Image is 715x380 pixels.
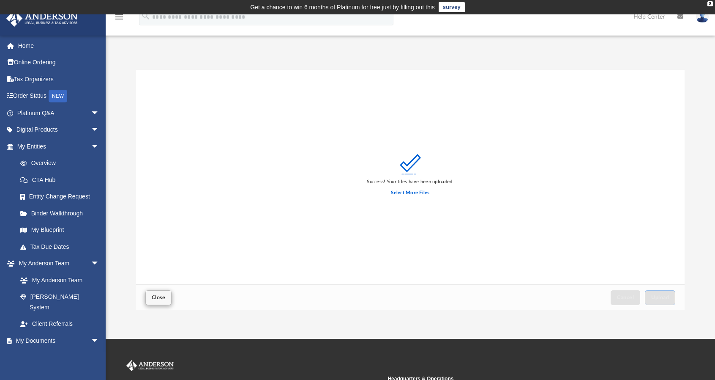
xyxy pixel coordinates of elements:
[645,290,675,305] button: Upload
[367,178,453,186] div: Success! Your files have been uploaded.
[6,71,112,88] a: Tax Organizers
[91,255,108,273] span: arrow_drop_down
[6,332,108,349] a: My Documentsarrow_drop_down
[6,255,108,272] a: My Anderson Teamarrow_drop_down
[6,138,112,155] a: My Entitiesarrow_drop_down
[707,1,713,6] div: close
[12,171,112,188] a: CTA Hub
[12,222,108,239] a: My Blueprint
[114,16,124,22] a: menu
[136,70,685,311] div: Upload
[136,70,685,285] div: grid
[91,332,108,350] span: arrow_drop_down
[4,10,80,27] img: Anderson Advisors Platinum Portal
[125,360,175,371] img: Anderson Advisors Platinum Portal
[6,54,112,71] a: Online Ordering
[91,138,108,155] span: arrow_drop_down
[12,289,108,316] a: [PERSON_NAME] System
[12,316,108,333] a: Client Referrals
[6,121,112,138] a: Digital Productsarrow_drop_down
[141,11,150,21] i: search
[250,2,435,12] div: Get a chance to win 6 months of Platinum for free just by filling out this
[611,290,640,305] button: Cancel
[6,105,112,121] a: Platinum Q&Aarrow_drop_down
[6,88,112,105] a: Order StatusNEW
[12,349,104,366] a: Box
[439,2,465,12] a: survey
[12,155,112,172] a: Overview
[91,105,108,122] span: arrow_drop_down
[91,121,108,139] span: arrow_drop_down
[6,37,112,54] a: Home
[114,12,124,22] i: menu
[152,295,165,300] span: Close
[12,188,112,205] a: Entity Change Request
[696,11,709,23] img: User Pic
[617,295,634,300] span: Cancel
[12,272,104,289] a: My Anderson Team
[12,205,112,222] a: Binder Walkthrough
[391,189,429,197] label: Select More Files
[12,238,112,255] a: Tax Due Dates
[145,290,172,305] button: Close
[651,295,669,300] span: Upload
[49,90,67,102] div: NEW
